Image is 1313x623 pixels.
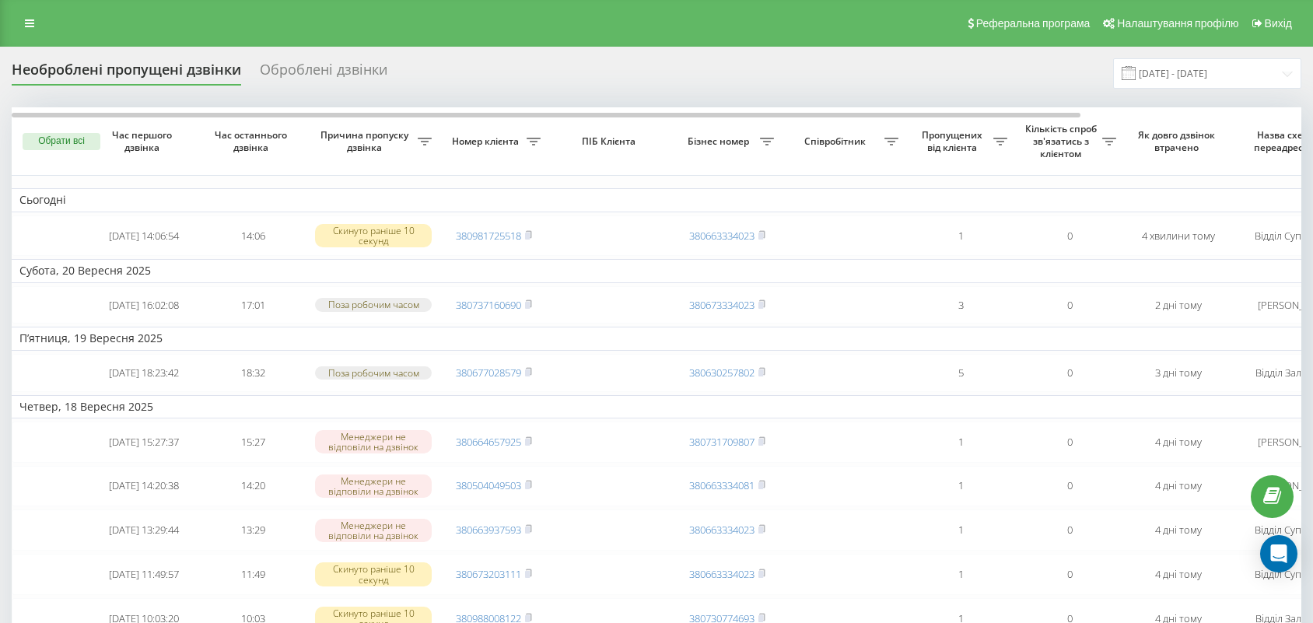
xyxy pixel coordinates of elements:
span: Налаштування профілю [1117,17,1238,30]
span: Причина пропуску дзвінка [315,129,418,153]
td: 4 дні тому [1124,422,1233,463]
span: Кількість спроб зв'язатись з клієнтом [1023,123,1102,159]
td: [DATE] 16:02:08 [89,286,198,324]
a: 380504049503 [456,478,521,492]
a: 380663334081 [689,478,755,492]
td: 0 [1015,554,1124,595]
td: 0 [1015,286,1124,324]
div: Скинуто раніше 10 секунд [315,224,432,247]
td: 5 [906,354,1015,392]
td: 11:49 [198,554,307,595]
div: Оброблені дзвінки [260,61,387,86]
a: 380663334023 [689,567,755,581]
td: [DATE] 18:23:42 [89,354,198,392]
td: 17:01 [198,286,307,324]
td: 1 [906,509,1015,551]
div: Поза робочим часом [315,298,432,311]
button: Обрати всі [23,133,100,150]
span: Бізнес номер [681,135,760,148]
td: [DATE] 14:06:54 [89,215,198,257]
td: 3 дні тому [1124,354,1233,392]
span: Реферальна програма [976,17,1091,30]
a: 380663937593 [456,523,521,537]
a: 380737160690 [456,298,521,312]
span: Як довго дзвінок втрачено [1136,129,1220,153]
td: 0 [1015,215,1124,257]
span: Пропущених від клієнта [914,129,993,153]
td: 4 дні тому [1124,509,1233,551]
a: 380677028579 [456,366,521,380]
td: 13:29 [198,509,307,551]
td: 0 [1015,354,1124,392]
td: 0 [1015,422,1124,463]
td: 3 [906,286,1015,324]
div: Менеджери не відповіли на дзвінок [315,474,432,498]
td: 1 [906,215,1015,257]
a: 380731709807 [689,435,755,449]
a: 380981725518 [456,229,521,243]
td: 1 [906,554,1015,595]
div: Поза робочим часом [315,366,432,380]
td: [DATE] 13:29:44 [89,509,198,551]
a: 380673334023 [689,298,755,312]
a: 380673203111 [456,567,521,581]
div: Менеджери не відповіли на дзвінок [315,430,432,453]
div: Open Intercom Messenger [1260,535,1297,572]
td: 0 [1015,509,1124,551]
a: 380663334023 [689,523,755,537]
td: 0 [1015,466,1124,507]
td: 14:06 [198,215,307,257]
a: 380664657925 [456,435,521,449]
td: 4 хвилини тому [1124,215,1233,257]
span: Вихід [1265,17,1292,30]
td: 4 дні тому [1124,466,1233,507]
td: 1 [906,422,1015,463]
td: [DATE] 15:27:37 [89,422,198,463]
span: Час першого дзвінка [102,129,186,153]
span: ПІБ Клієнта [562,135,660,148]
span: Номер клієнта [447,135,527,148]
a: 380663334023 [689,229,755,243]
div: Необроблені пропущені дзвінки [12,61,241,86]
td: 1 [906,466,1015,507]
span: Співробітник [790,135,884,148]
div: Менеджери не відповіли на дзвінок [315,519,432,542]
td: 2 дні тому [1124,286,1233,324]
span: Час останнього дзвінка [211,129,295,153]
td: [DATE] 14:20:38 [89,466,198,507]
td: 14:20 [198,466,307,507]
td: 4 дні тому [1124,554,1233,595]
td: 18:32 [198,354,307,392]
a: 380630257802 [689,366,755,380]
td: [DATE] 11:49:57 [89,554,198,595]
td: 15:27 [198,422,307,463]
div: Скинуто раніше 10 секунд [315,562,432,586]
